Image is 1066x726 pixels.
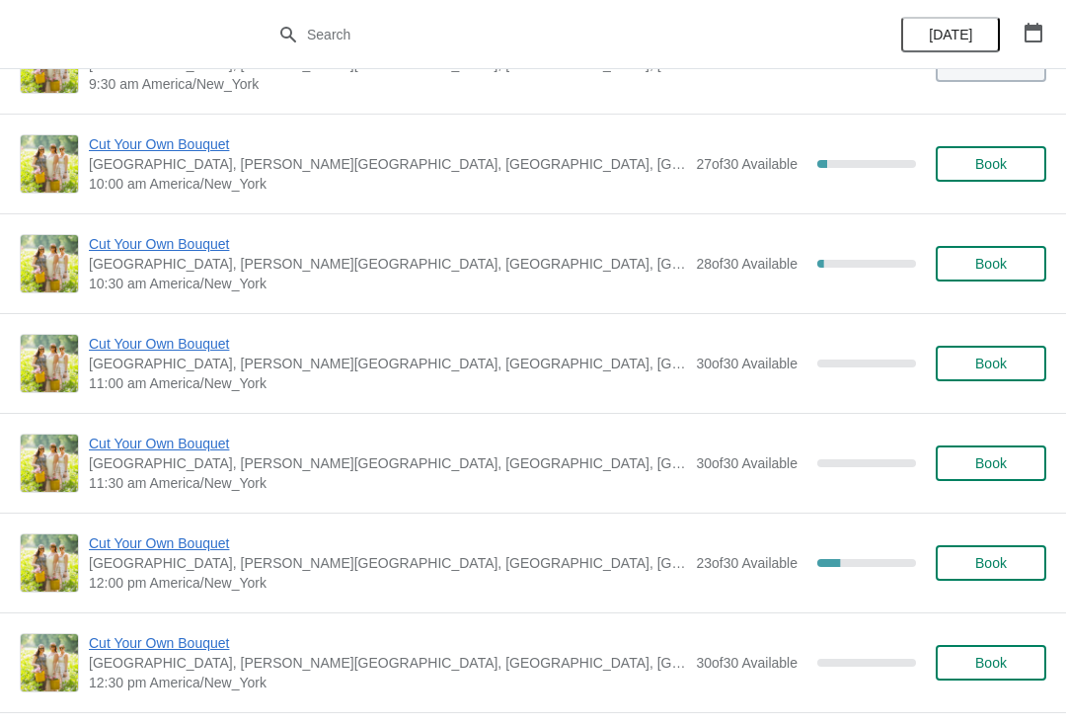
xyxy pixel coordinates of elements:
[89,434,686,453] span: Cut Your Own Bouquet
[89,453,686,473] span: [GEOGRAPHIC_DATA], [PERSON_NAME][GEOGRAPHIC_DATA], [GEOGRAPHIC_DATA], [GEOGRAPHIC_DATA]
[975,256,1007,272] span: Book
[89,254,686,274] span: [GEOGRAPHIC_DATA], [PERSON_NAME][GEOGRAPHIC_DATA], [GEOGRAPHIC_DATA], [GEOGRAPHIC_DATA]
[89,473,686,493] span: 11:30 am America/New_York
[89,274,686,293] span: 10:30 am America/New_York
[936,445,1046,481] button: Book
[975,156,1007,172] span: Book
[696,555,798,571] span: 23 of 30 Available
[936,246,1046,282] button: Book
[21,235,78,292] img: Cut Your Own Bouquet | Cross Street Flower Farm, Jacobs Lane, Norwell, MA, USA | 10:30 am America...
[696,356,798,371] span: 30 of 30 Available
[936,146,1046,182] button: Book
[89,354,686,373] span: [GEOGRAPHIC_DATA], [PERSON_NAME][GEOGRAPHIC_DATA], [GEOGRAPHIC_DATA], [GEOGRAPHIC_DATA]
[89,573,686,593] span: 12:00 pm America/New_York
[89,334,686,354] span: Cut Your Own Bouquet
[696,156,798,172] span: 27 of 30 Available
[21,634,78,691] img: Cut Your Own Bouquet | Cross Street Flower Farm, Jacobs Lane, Norwell, MA, USA | 12:30 pm America...
[89,154,686,174] span: [GEOGRAPHIC_DATA], [PERSON_NAME][GEOGRAPHIC_DATA], [GEOGRAPHIC_DATA], [GEOGRAPHIC_DATA]
[936,346,1046,381] button: Book
[89,533,686,553] span: Cut Your Own Bouquet
[89,553,686,573] span: [GEOGRAPHIC_DATA], [PERSON_NAME][GEOGRAPHIC_DATA], [GEOGRAPHIC_DATA], [GEOGRAPHIC_DATA]
[89,653,686,673] span: [GEOGRAPHIC_DATA], [PERSON_NAME][GEOGRAPHIC_DATA], [GEOGRAPHIC_DATA], [GEOGRAPHIC_DATA]
[975,555,1007,571] span: Book
[21,435,78,492] img: Cut Your Own Bouquet | Cross Street Flower Farm, Jacobs Lane, Norwell, MA, USA | 11:30 am America...
[696,256,798,272] span: 28 of 30 Available
[89,74,686,94] span: 9:30 am America/New_York
[936,545,1046,581] button: Book
[306,17,799,52] input: Search
[21,534,78,592] img: Cut Your Own Bouquet | Cross Street Flower Farm, Jacobs Lane, Norwell, MA, USA | 12:00 pm America...
[975,655,1007,671] span: Book
[696,655,798,671] span: 30 of 30 Available
[21,335,78,392] img: Cut Your Own Bouquet | Cross Street Flower Farm, Jacobs Lane, Norwell, MA, USA | 11:00 am America...
[89,134,686,154] span: Cut Your Own Bouquet
[975,455,1007,471] span: Book
[936,645,1046,681] button: Book
[89,673,686,692] span: 12:30 pm America/New_York
[901,17,1000,52] button: [DATE]
[21,135,78,193] img: Cut Your Own Bouquet | Cross Street Flower Farm, Jacobs Lane, Norwell, MA, USA | 10:00 am America...
[696,455,798,471] span: 30 of 30 Available
[929,27,972,42] span: [DATE]
[89,174,686,194] span: 10:00 am America/New_York
[89,234,686,254] span: Cut Your Own Bouquet
[89,633,686,653] span: Cut Your Own Bouquet
[975,356,1007,371] span: Book
[89,373,686,393] span: 11:00 am America/New_York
